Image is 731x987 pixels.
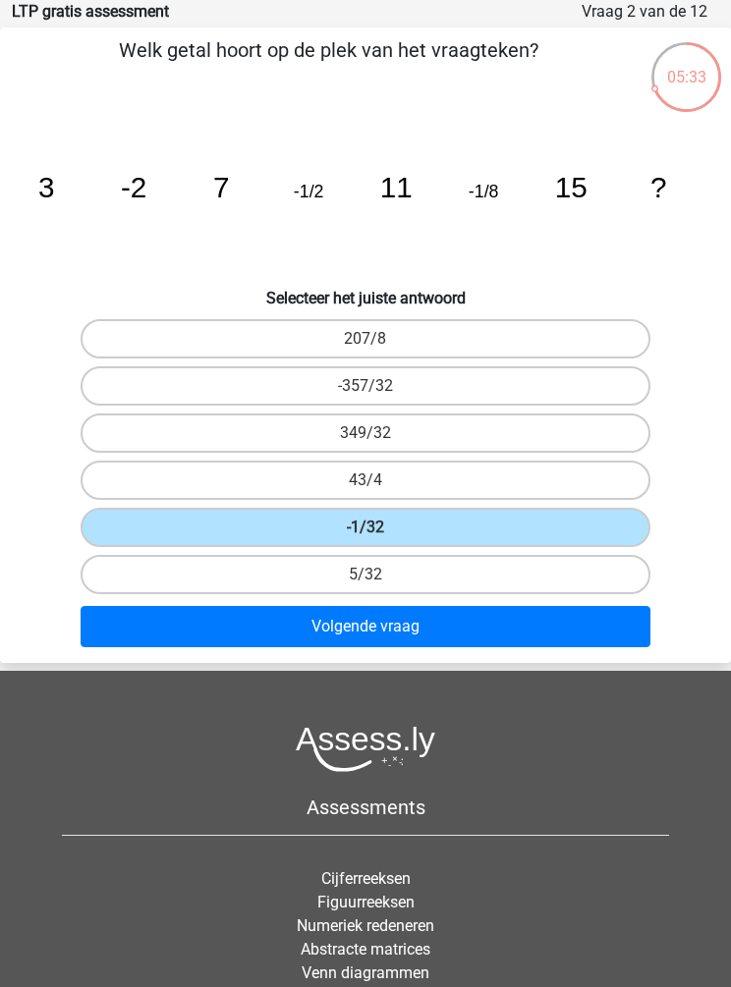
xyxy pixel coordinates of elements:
h6: Selecteer het juiste antwoord [8,285,723,307]
label: -357/32 [81,366,651,406]
a: Abstracte matrices [301,940,430,959]
img: Assessly logo [296,726,435,772]
tspan: 11 [380,171,413,203]
label: 5/32 [81,555,651,594]
label: 43/4 [81,461,651,500]
label: 207/8 [81,319,651,358]
strong: LTP gratis assessment [12,2,169,21]
tspan: -1/8 [469,182,499,201]
label: -1/32 [81,508,651,547]
tspan: 7 [213,171,230,203]
p: Welk getal hoort op de plek van het vraagteken? [8,35,649,94]
tspan: 15 [555,171,588,203]
label: 349/32 [81,413,651,453]
a: Numeriek redeneren [297,916,434,935]
tspan: -2 [121,171,146,203]
tspan: 3 [38,171,55,203]
h5: Assessments [62,795,669,819]
tspan: -1/2 [294,182,324,201]
a: Figuurreeksen [317,893,415,911]
a: Venn diagrammen [302,963,429,982]
button: Volgende vraag [81,606,651,647]
tspan: ? [650,171,667,203]
div: 05:33 [649,40,723,89]
a: Cijferreeksen [321,869,411,888]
